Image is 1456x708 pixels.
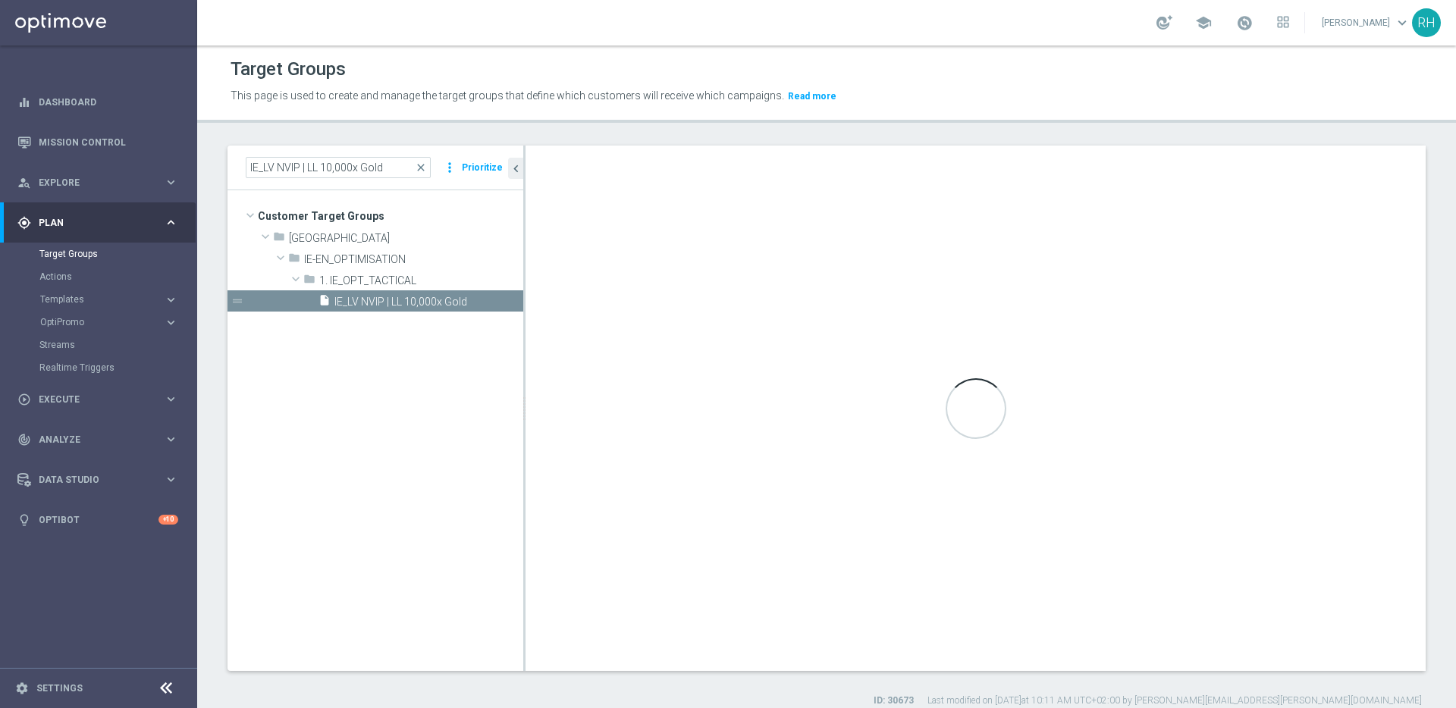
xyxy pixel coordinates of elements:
[40,318,149,327] span: OptiPromo
[509,161,523,176] i: chevron_left
[39,288,196,311] div: Templates
[39,271,158,283] a: Actions
[39,265,196,288] div: Actions
[334,296,523,309] span: IE_LV NVIP | LL 10,000x Gold
[231,89,784,102] span: This page is used to create and manage the target groups that define which customers will receive...
[17,393,164,406] div: Execute
[303,273,315,290] i: folder
[39,435,164,444] span: Analyze
[319,274,523,287] span: 1. IE_OPT_TACTICAL
[17,393,179,406] button: play_circle_outline Execute keyboard_arrow_right
[39,243,196,265] div: Target Groups
[17,122,178,162] div: Mission Control
[164,175,178,190] i: keyboard_arrow_right
[273,230,285,248] i: folder
[39,316,179,328] button: OptiPromo keyboard_arrow_right
[39,334,196,356] div: Streams
[17,96,179,108] button: equalizer Dashboard
[246,157,431,178] input: Quick find group or folder
[288,252,300,269] i: folder
[17,513,31,527] i: lightbulb
[17,176,31,190] i: person_search
[17,216,31,230] i: gps_fixed
[164,215,178,230] i: keyboard_arrow_right
[786,88,838,105] button: Read more
[164,315,178,330] i: keyboard_arrow_right
[1195,14,1212,31] span: school
[164,293,178,307] i: keyboard_arrow_right
[874,694,914,707] label: ID: 30673
[17,217,179,229] button: gps_fixed Plan keyboard_arrow_right
[318,294,331,312] i: insert_drive_file
[1394,14,1410,31] span: keyboard_arrow_down
[415,161,427,174] span: close
[17,177,179,189] button: person_search Explore keyboard_arrow_right
[40,318,164,327] div: OptiPromo
[508,158,523,179] button: chevron_left
[39,500,158,540] a: Optibot
[17,514,179,526] button: lightbulb Optibot +10
[1412,8,1441,37] div: RH
[164,432,178,446] i: keyboard_arrow_right
[289,232,523,245] span: Ireland
[17,393,31,406] i: play_circle_outline
[36,684,83,693] a: Settings
[1320,11,1412,34] a: [PERSON_NAME]keyboard_arrow_down
[39,362,158,374] a: Realtime Triggers
[231,58,346,80] h1: Target Groups
[39,122,178,162] a: Mission Control
[442,157,457,178] i: more_vert
[164,472,178,487] i: keyboard_arrow_right
[258,205,523,227] span: Customer Target Groups
[39,178,164,187] span: Explore
[39,293,179,305] button: Templates keyboard_arrow_right
[17,176,164,190] div: Explore
[39,356,196,379] div: Realtime Triggers
[17,82,178,122] div: Dashboard
[17,434,179,446] button: track_changes Analyze keyboard_arrow_right
[40,295,164,304] div: Templates
[17,500,178,540] div: Optibot
[304,253,523,266] span: IE-EN_OPTIMISATION
[17,473,164,487] div: Data Studio
[17,433,31,446] i: track_changes
[40,295,149,304] span: Templates
[39,395,164,404] span: Execute
[158,515,178,525] div: +10
[927,694,1422,707] label: Last modified on [DATE] at 10:11 AM UTC+02:00 by [PERSON_NAME][EMAIL_ADDRESS][PERSON_NAME][DOMAIN...
[39,311,196,334] div: OptiPromo
[39,339,158,351] a: Streams
[17,136,179,149] button: Mission Control
[17,433,164,446] div: Analyze
[17,216,164,230] div: Plan
[15,681,29,695] i: settings
[39,218,164,227] span: Plan
[39,82,178,122] a: Dashboard
[17,474,179,486] button: Data Studio keyboard_arrow_right
[460,158,505,178] button: Prioritize
[39,248,158,260] a: Target Groups
[17,96,31,109] i: equalizer
[39,475,164,484] span: Data Studio
[164,392,178,406] i: keyboard_arrow_right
